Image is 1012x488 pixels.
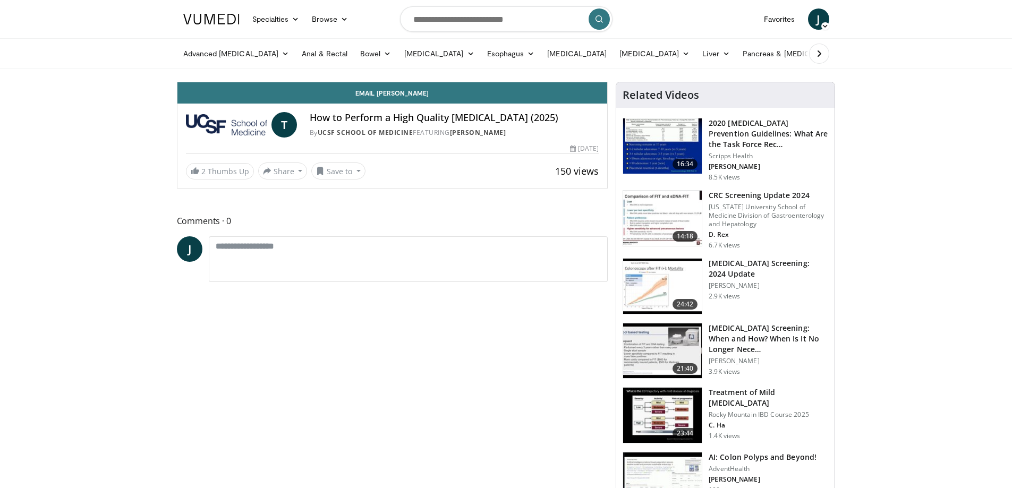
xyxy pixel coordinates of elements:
a: J [177,236,202,262]
p: Scripps Health [709,152,828,160]
h3: CRC Screening Update 2024 [709,190,828,201]
div: [DATE] [570,144,599,153]
span: 2 [201,166,206,176]
p: [US_STATE] University School of Medicine Division of Gastroenterology and Hepatology [709,203,828,228]
img: UCSF School of Medicine [186,112,267,138]
span: 150 views [555,165,599,177]
h4: Related Videos [623,89,699,101]
a: Pancreas & [MEDICAL_DATA] [736,43,861,64]
a: UCSF School of Medicine [318,128,413,137]
a: 24:42 [MEDICAL_DATA] Screening: 2024 Update [PERSON_NAME] 2.9K views [623,258,828,314]
span: Comments 0 [177,214,608,228]
a: [MEDICAL_DATA] [398,43,481,64]
a: [MEDICAL_DATA] [541,43,613,64]
img: 1ac37fbe-7b52-4c81-8c6c-a0dd688d0102.150x105_q85_crop-smart_upscale.jpg [623,118,702,174]
img: ac114b1b-ca58-43de-a309-898d644626b7.150x105_q85_crop-smart_upscale.jpg [623,259,702,314]
p: 1.4K views [709,432,740,440]
p: [PERSON_NAME] [709,162,828,171]
p: 6.7K views [709,241,740,250]
p: AdventHealth [709,465,817,473]
button: Save to [311,162,365,179]
span: 21:40 [673,363,698,374]
a: Email [PERSON_NAME] [177,82,608,104]
p: 8.5K views [709,173,740,182]
a: Liver [696,43,736,64]
a: 16:34 2020 [MEDICAL_DATA] Prevention Guidelines: What Are the Task Force Rec… Scripps Health [PER... [623,118,828,182]
a: J [808,8,829,30]
a: [PERSON_NAME] [450,128,506,137]
p: C. Ha [709,421,828,430]
h4: How to Perform a High Quality [MEDICAL_DATA] (2025) [310,112,599,124]
a: Advanced [MEDICAL_DATA] [177,43,296,64]
p: Rocky Mountain IBD Course 2025 [709,410,828,419]
span: 24:42 [673,299,698,310]
a: Anal & Rectal [295,43,354,64]
a: Browse [305,8,354,30]
img: VuMedi Logo [183,14,240,24]
a: Favorites [758,8,802,30]
button: Share [258,162,308,179]
p: [PERSON_NAME] [709,475,817,484]
img: 77cb6b5f-a603-4fe4-a4bb-7ebc24ae7176.150x105_q85_crop-smart_upscale.jpg [623,323,702,379]
a: Esophagus [481,43,541,64]
p: 3.9K views [709,367,740,376]
span: 16:34 [673,159,698,169]
span: 14:18 [673,231,698,242]
h3: [MEDICAL_DATA] Screening: When and How? When Is It No Longer Nece… [709,323,828,355]
img: 91500494-a7c6-4302-a3df-6280f031e251.150x105_q85_crop-smart_upscale.jpg [623,191,702,246]
h3: Treatment of Mild [MEDICAL_DATA] [709,387,828,408]
h3: 2020 [MEDICAL_DATA] Prevention Guidelines: What Are the Task Force Rec… [709,118,828,150]
div: By FEATURING [310,128,599,138]
a: 14:18 CRC Screening Update 2024 [US_STATE] University School of Medicine Division of Gastroentero... [623,190,828,250]
p: [PERSON_NAME] [709,281,828,290]
p: 2.9K views [709,292,740,301]
span: 23:44 [673,428,698,439]
h3: [MEDICAL_DATA] Screening: 2024 Update [709,258,828,279]
a: Specialties [246,8,306,30]
a: [MEDICAL_DATA] [613,43,696,64]
p: D. Rex [709,230,828,239]
a: 21:40 [MEDICAL_DATA] Screening: When and How? When Is It No Longer Nece… [PERSON_NAME] 3.9K views [623,323,828,379]
a: T [271,112,297,138]
h3: AI: Colon Polyps and Beyond! [709,452,817,463]
a: 23:44 Treatment of Mild [MEDICAL_DATA] Rocky Mountain IBD Course 2025 C. Ha 1.4K views [623,387,828,443]
input: Search topics, interventions [400,6,613,32]
img: fdda5ea2-c176-4726-9fa9-76914898d0e2.150x105_q85_crop-smart_upscale.jpg [623,388,702,443]
p: [PERSON_NAME] [709,357,828,365]
a: 2 Thumbs Up [186,163,254,179]
a: Bowel [354,43,397,64]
